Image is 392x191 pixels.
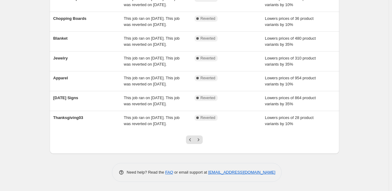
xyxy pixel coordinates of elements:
a: [EMAIL_ADDRESS][DOMAIN_NAME] [208,170,275,175]
span: Reverted [201,76,216,81]
span: Lowers prices of 310 product variants by 35% [265,56,316,67]
span: Lowers prices of 954 product variants by 10% [265,76,316,86]
span: This job ran on [DATE]. This job was reverted on [DATE]. [124,95,180,106]
span: Lowers prices of 480 product variants by 35% [265,36,316,47]
span: Reverted [201,16,216,21]
span: [DATE] Signs [53,95,78,100]
span: Reverted [201,95,216,100]
span: Apparel [53,76,68,80]
button: Next [194,135,203,144]
span: Blanket [53,36,68,41]
span: or email support at [173,170,208,175]
span: Lowers prices of 864 product variants by 35% [265,95,316,106]
span: This job ran on [DATE]. This job was reverted on [DATE]. [124,36,180,47]
span: Reverted [201,36,216,41]
span: Lowers prices of 36 product variants by 10% [265,16,314,27]
span: This job ran on [DATE]. This job was reverted on [DATE]. [124,76,180,86]
span: Reverted [201,56,216,61]
span: Jewelry [53,56,68,60]
span: This job ran on [DATE]. This job was reverted on [DATE]. [124,16,180,27]
nav: Pagination [186,135,203,144]
span: Reverted [201,115,216,120]
span: Chopping Boards [53,16,87,21]
a: FAQ [165,170,173,175]
span: This job ran on [DATE]. This job was reverted on [DATE]. [124,56,180,67]
span: Lowers prices of 28 product variants by 10% [265,115,314,126]
span: Thanksgiving03 [53,115,83,120]
button: Previous [186,135,194,144]
span: This job ran on [DATE]. This job was reverted on [DATE]. [124,115,180,126]
span: Need help? Read the [127,170,166,175]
